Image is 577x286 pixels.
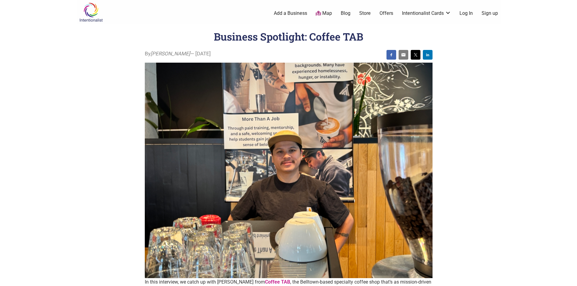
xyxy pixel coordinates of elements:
a: Map [316,10,332,17]
a: Log In [459,10,473,17]
a: Store [359,10,371,17]
a: Blog [341,10,350,17]
img: facebook sharing button [389,52,394,57]
img: twitter sharing button [413,52,418,57]
a: Add a Business [274,10,307,17]
img: Intentionalist [77,2,105,22]
a: Sign up [482,10,498,17]
img: email sharing button [401,52,406,57]
a: Coffee TAB [265,279,290,285]
span: By — [DATE] [145,50,211,58]
img: linkedin sharing button [425,52,430,57]
i: [PERSON_NAME] [151,51,190,57]
a: Intentionalist Cards [402,10,451,17]
a: Offers [380,10,393,17]
h1: Business Spotlight: Coffee TAB [214,30,363,43]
